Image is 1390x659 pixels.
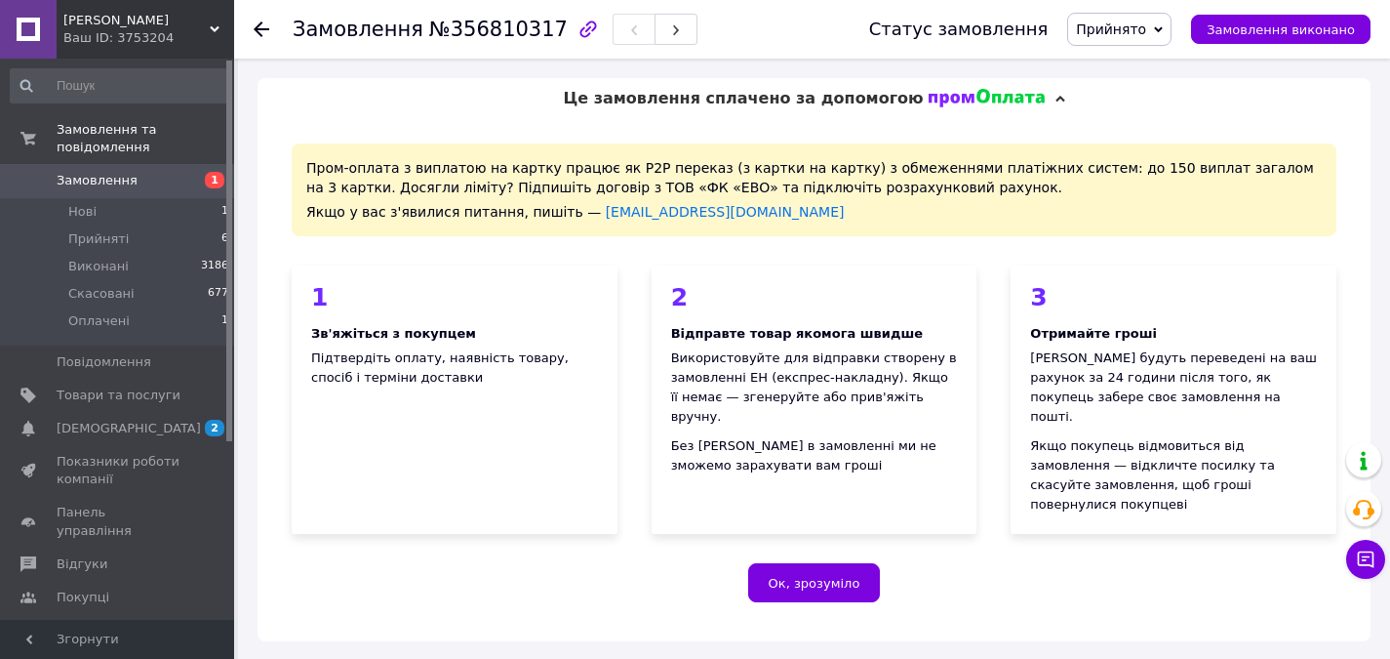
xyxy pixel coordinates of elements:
[311,326,476,341] b: Зв'яжіться з покупцем
[254,20,269,39] div: Повернутися назад
[68,203,97,221] span: Нові
[306,202,1322,222] div: Якщо у вас з'явилися питання, пишіть —
[221,230,228,248] span: 6
[671,326,923,341] b: Відправте товар якомога швидше
[221,203,228,221] span: 1
[57,172,138,189] span: Замовлення
[311,349,598,388] div: Підтвердіть оплату, наявність товару, спосіб і терміни доставки
[68,312,130,330] span: Оплачені
[57,353,151,371] span: Повідомлення
[929,89,1046,108] img: evopay logo
[201,258,228,275] span: 3186
[68,285,135,303] span: Скасовані
[1030,285,1317,309] div: 3
[293,18,423,41] span: Замовлення
[1030,436,1317,515] div: Якщо покупець відмовиться від замовлення — відкличте посилку та скасуйте замовлення, щоб гроші по...
[292,144,1336,236] div: Пром-оплата з виплатою на картку працює як P2P переказ (з картки на картку) з обмеженнями платіжн...
[671,285,958,309] div: 2
[769,576,860,591] span: Ок, зрозуміло
[205,420,224,436] span: 2
[671,349,958,427] div: Використовуйте для відправки створену в замовленні ЕН (експрес-накладну). Якщо її немає — згенеру...
[869,20,1049,39] div: Статус замовлення
[57,121,234,156] span: Замовлення та повідомлення
[57,556,107,573] span: Відгуки
[1346,540,1385,579] button: Чат з покупцем
[1207,22,1355,37] span: Замовлення виконано
[208,285,228,303] span: 677
[748,563,881,602] button: Ок, зрозуміло
[63,12,210,29] span: Велгрінс
[563,89,923,107] span: Це замовлення сплачено за допомогою
[1076,21,1146,37] span: Прийнято
[311,285,598,309] div: 1
[57,589,109,606] span: Покупці
[68,230,129,248] span: Прийняті
[671,436,958,475] div: Без [PERSON_NAME] в замовленні ми не зможемо зарахувати вам гроші
[57,504,180,539] span: Панель управління
[205,172,224,188] span: 1
[57,420,201,437] span: [DEMOGRAPHIC_DATA]
[1191,15,1370,44] button: Замовлення виконано
[10,68,230,103] input: Пошук
[606,204,845,220] a: [EMAIL_ADDRESS][DOMAIN_NAME]
[57,387,180,404] span: Товари та послуги
[1030,349,1317,427] div: [PERSON_NAME] будуть переведені на ваш рахунок за 24 години після того, як покупець забере своє з...
[68,258,129,275] span: Виконані
[63,29,234,47] div: Ваш ID: 3753204
[221,312,228,330] span: 1
[1030,326,1157,341] b: Отримайте гроші
[57,453,180,488] span: Показники роботи компанії
[429,18,568,41] span: №356810317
